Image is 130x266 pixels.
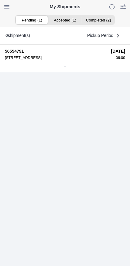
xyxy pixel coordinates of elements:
b: 0 [5,33,8,38]
strong: 56554791 [5,49,107,54]
span: Pickup Period [87,33,113,38]
strong: [DATE] [111,49,125,54]
div: shipment(s) [5,33,30,38]
div: [STREET_ADDRESS] [5,56,107,60]
div: 06:00 [111,56,125,60]
ion-segment-button: Completed (2) [82,16,115,24]
ion-segment-button: Pending (1) [15,16,48,24]
ion-segment-button: Accepted (1) [48,16,81,24]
